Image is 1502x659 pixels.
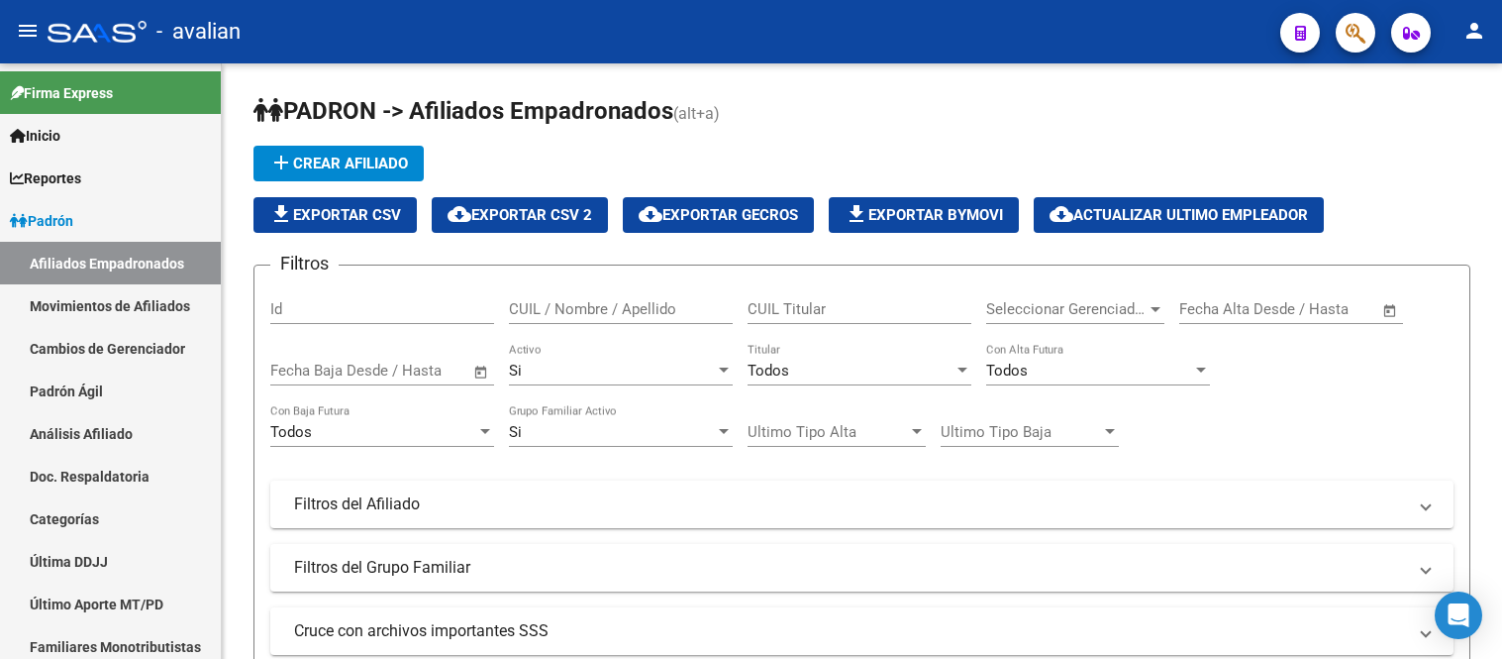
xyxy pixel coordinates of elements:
span: Firma Express [10,82,113,104]
button: Exportar CSV [253,197,417,233]
span: Si [509,362,522,380]
button: Actualizar ultimo Empleador [1034,197,1324,233]
mat-icon: file_download [845,202,868,226]
span: Exportar CSV [269,206,401,224]
span: Exportar Bymovi [845,206,1003,224]
mat-icon: cloud_download [448,202,471,226]
button: Exportar Bymovi [829,197,1019,233]
span: Ultimo Tipo Baja [941,423,1101,441]
input: Fecha inicio [270,362,350,380]
span: Actualizar ultimo Empleador [1050,206,1308,224]
mat-panel-title: Filtros del Afiliado [294,494,1406,515]
h3: Filtros [270,250,339,277]
button: Exportar CSV 2 [432,197,608,233]
span: Inicio [10,125,60,147]
mat-icon: person [1462,19,1486,43]
mat-panel-title: Filtros del Grupo Familiar [294,557,1406,579]
input: Fecha fin [1277,300,1373,318]
mat-icon: file_download [269,202,293,226]
span: Exportar CSV 2 [448,206,592,224]
button: Crear Afiliado [253,146,424,181]
button: Open calendar [1379,299,1402,322]
span: Ultimo Tipo Alta [748,423,908,441]
mat-expansion-panel-header: Cruce con archivos importantes SSS [270,607,1453,655]
span: (alt+a) [673,104,720,123]
span: Padrón [10,210,73,232]
mat-icon: menu [16,19,40,43]
button: Open calendar [470,361,493,384]
mat-panel-title: Cruce con archivos importantes SSS [294,620,1406,642]
span: Todos [270,423,312,441]
span: Crear Afiliado [269,155,408,172]
input: Fecha fin [368,362,464,380]
span: PADRON -> Afiliados Empadronados [253,97,673,125]
input: Fecha inicio [1179,300,1259,318]
span: Exportar GECROS [639,206,798,224]
mat-icon: add [269,151,293,174]
span: Si [509,423,522,441]
span: Reportes [10,167,81,189]
mat-icon: cloud_download [1050,202,1073,226]
span: Seleccionar Gerenciador [986,300,1147,318]
div: Open Intercom Messenger [1435,592,1482,639]
mat-icon: cloud_download [639,202,662,226]
span: Todos [986,362,1028,380]
span: Todos [748,362,789,380]
span: - avalian [156,10,241,54]
button: Exportar GECROS [623,197,814,233]
mat-expansion-panel-header: Filtros del Afiliado [270,481,1453,528]
mat-expansion-panel-header: Filtros del Grupo Familiar [270,544,1453,592]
